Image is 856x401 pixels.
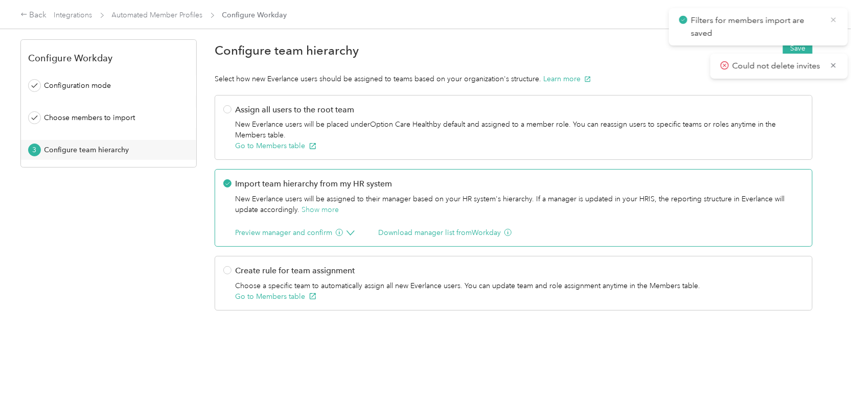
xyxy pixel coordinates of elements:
button: Configuration mode [21,76,196,96]
button: Preview manager and confirm [235,227,343,238]
div: Configure team hierarchy [215,45,359,56]
button: Learn more [543,74,591,84]
button: Go to Members table [235,140,317,151]
div: Configuration mode [44,80,180,91]
div: Import team hierarchy from my HR system [235,178,804,190]
div: Assign all users to the root team [235,104,804,116]
div: Configure Workday [21,53,196,63]
a: Integrations [54,11,92,19]
a: Automated Member Profiles [112,11,203,19]
div: Configure team hierarchy [44,145,180,155]
div: Back [20,9,47,21]
iframe: Everlance-gr Chat Button Frame [799,344,856,401]
div: New Everlance users will be assigned to their manager based on your HR system's hierarchy. If a m... [235,194,804,215]
span: Configure Workday [222,10,287,20]
button: Download manager list fromWorkday [378,227,512,238]
span: Show more [302,205,339,214]
div: 3 [28,144,41,156]
div: Create rule for team assignment [235,265,804,277]
p: Filters for members import are saved [691,14,822,39]
button: Choose members to import [21,108,196,128]
p: New Everlance users will be placed under Option Care Health by default and assigned to a member r... [235,119,804,140]
button: 3Configure team hierarchy [21,140,196,160]
div: Choose members to import [44,112,180,123]
p: Could not delete invites [732,60,822,73]
button: Go to Members table [235,291,317,302]
div: Select how new Everlance users should be assigned to teams based on your organization's structure. [215,74,813,84]
button: Save [783,39,813,57]
p: Choose a specific team to automatically assign all new Everlance users. You can update team and r... [235,280,804,291]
